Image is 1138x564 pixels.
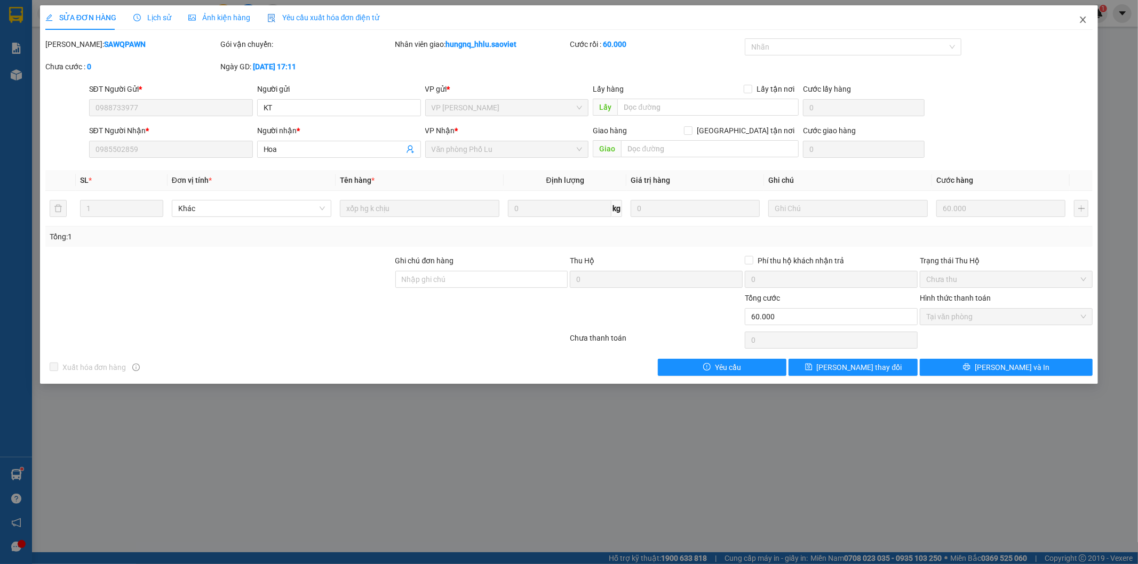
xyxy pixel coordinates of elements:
b: 60.000 [603,40,626,49]
span: Chưa thu [926,271,1086,287]
button: Close [1068,5,1098,35]
span: Xuất hóa đơn hàng [58,361,131,373]
div: Gói vận chuyển: [220,38,393,50]
div: Chưa cước : [45,61,218,72]
span: Giá trị hàng [631,176,670,184]
span: Định lượng [546,176,584,184]
span: close [1079,15,1087,24]
span: Lấy hàng [593,85,624,93]
span: Tổng cước [745,294,780,302]
b: SAWQPAWN [104,40,146,49]
input: 0 [631,200,760,217]
span: Lịch sử [133,13,171,22]
input: Dọc đường [617,99,799,116]
div: Người gửi [257,83,421,95]
span: exclamation-circle [703,363,711,372]
span: info-circle [132,364,140,371]
span: [PERSON_NAME] và In [975,361,1049,373]
label: Ghi chú đơn hàng [395,256,454,265]
input: VD: Bàn, Ghế [340,200,499,217]
input: Dọc đường [621,140,799,157]
div: Tổng: 1 [50,231,439,243]
span: kg [611,200,622,217]
span: save [805,363,813,372]
label: Cước giao hàng [803,126,856,135]
th: Ghi chú [764,170,932,191]
button: plus [1074,200,1088,217]
span: picture [188,14,196,21]
span: Phí thu hộ khách nhận trả [753,255,848,267]
div: Người nhận [257,125,421,136]
span: [PERSON_NAME] thay đổi [817,361,902,373]
input: Ghi Chú [768,200,928,217]
input: Ghi chú đơn hàng [395,271,568,288]
span: Lấy tận nơi [752,83,799,95]
button: printer[PERSON_NAME] và In [920,359,1093,376]
span: Ảnh kiện hàng [188,13,250,22]
img: icon [267,14,276,22]
div: Trạng thái Thu Hộ [920,255,1093,267]
div: Nhân viên giao: [395,38,568,50]
span: Giao [593,140,621,157]
div: [PERSON_NAME]: [45,38,218,50]
span: Yêu cầu xuất hóa đơn điện tử [267,13,380,22]
b: hungnq_hhlu.saoviet [446,40,517,49]
span: Khác [178,200,325,216]
b: 0 [87,62,91,71]
div: Chưa thanh toán [569,332,744,351]
input: Cước giao hàng [803,141,925,158]
span: Đơn vị tính [172,176,212,184]
span: Tại văn phòng [926,309,1086,325]
div: SĐT Người Gửi [89,83,253,95]
label: Cước lấy hàng [803,85,851,93]
button: delete [50,200,67,217]
span: user-add [406,145,415,154]
button: exclamation-circleYêu cầu [658,359,787,376]
div: Ngày GD: [220,61,393,72]
span: printer [963,363,970,372]
button: save[PERSON_NAME] thay đổi [789,359,918,376]
span: SL [80,176,89,184]
span: Yêu cầu [715,361,741,373]
span: Lấy [593,99,617,116]
div: VP gửi [425,83,589,95]
span: edit [45,14,53,21]
span: [GEOGRAPHIC_DATA] tận nơi [693,125,799,136]
div: SĐT Người Nhận [89,125,253,136]
input: 0 [936,200,1065,217]
span: Tên hàng [340,176,375,184]
span: Văn phòng Phố Lu [432,141,583,157]
span: clock-circle [133,14,141,21]
label: Hình thức thanh toán [920,294,991,302]
span: Giao hàng [593,126,627,135]
span: SỬA ĐƠN HÀNG [45,13,116,22]
b: [DATE] 17:11 [253,62,296,71]
span: Thu Hộ [570,256,594,265]
span: Cước hàng [936,176,973,184]
div: Cước rồi : [570,38,743,50]
span: VP Gia Lâm [432,100,583,116]
span: VP Nhận [425,126,455,135]
input: Cước lấy hàng [803,99,925,116]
